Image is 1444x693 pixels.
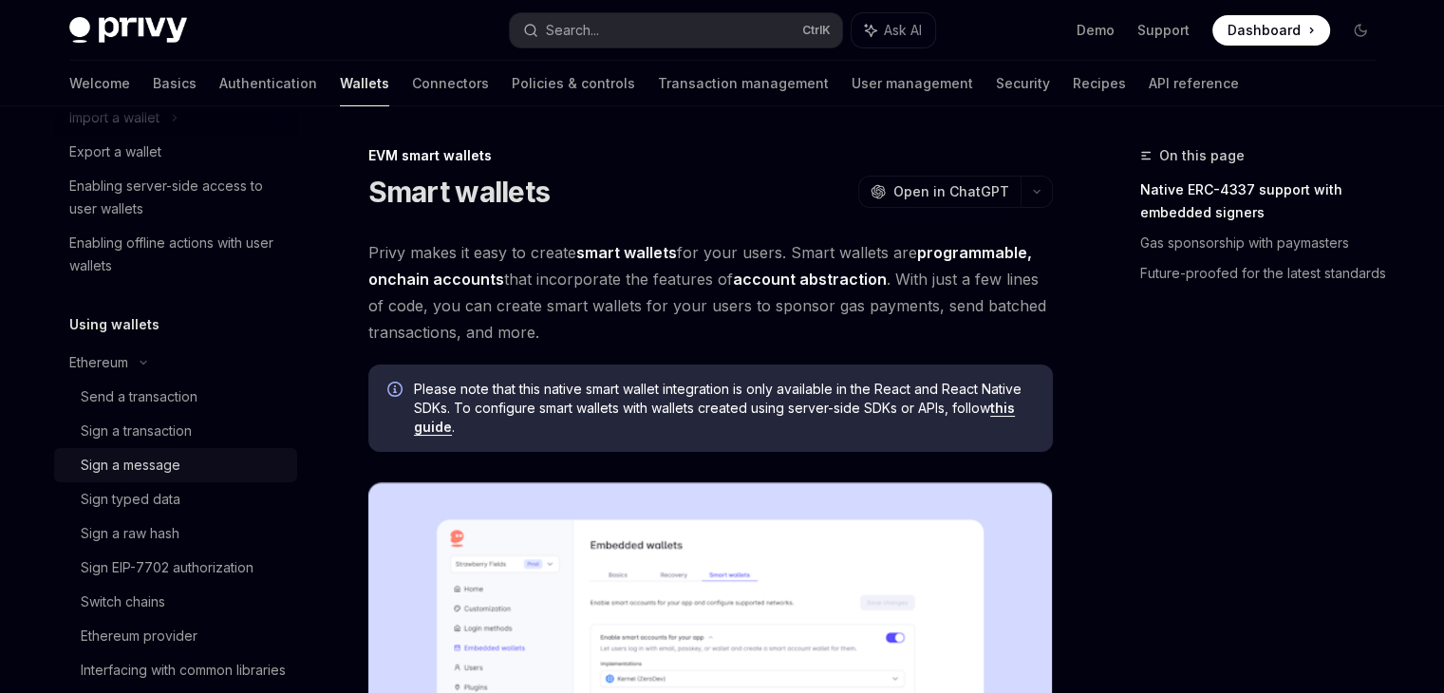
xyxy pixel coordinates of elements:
a: Welcome [69,61,130,106]
a: Demo [1077,21,1115,40]
a: Connectors [412,61,489,106]
a: Dashboard [1212,15,1330,46]
a: API reference [1149,61,1239,106]
a: Enabling server-side access to user wallets [54,169,297,226]
div: Sign a message [81,454,180,477]
a: Security [996,61,1050,106]
span: Ask AI [884,21,922,40]
div: Sign a transaction [81,420,192,442]
div: Enabling offline actions with user wallets [69,232,286,277]
a: Sign a transaction [54,414,297,448]
h5: Using wallets [69,313,159,336]
div: Send a transaction [81,385,197,408]
img: dark logo [69,17,187,44]
strong: smart wallets [576,243,677,262]
span: Ctrl K [802,23,831,38]
a: account abstraction [733,270,887,290]
div: Sign EIP-7702 authorization [81,556,253,579]
span: On this page [1159,144,1245,167]
a: Interfacing with common libraries [54,653,297,687]
button: Search...CtrlK [510,13,842,47]
a: Transaction management [658,61,829,106]
a: Basics [153,61,197,106]
div: Interfacing with common libraries [81,659,286,682]
div: Sign a raw hash [81,522,179,545]
span: Privy makes it easy to create for your users. Smart wallets are that incorporate the features of ... [368,239,1053,346]
a: Future-proofed for the latest standards [1140,258,1391,289]
div: EVM smart wallets [368,146,1053,165]
a: Native ERC-4337 support with embedded signers [1140,175,1391,228]
button: Open in ChatGPT [858,176,1021,208]
div: Search... [546,19,599,42]
a: Sign a message [54,448,297,482]
span: Open in ChatGPT [893,182,1009,201]
svg: Info [387,382,406,401]
div: Switch chains [81,590,165,613]
button: Ask AI [852,13,935,47]
div: Enabling server-side access to user wallets [69,175,286,220]
a: Sign typed data [54,482,297,516]
a: Enabling offline actions with user wallets [54,226,297,283]
div: Ethereum [69,351,128,374]
span: Please note that this native smart wallet integration is only available in the React and React Na... [414,380,1034,437]
div: Export a wallet [69,140,161,163]
div: Sign typed data [81,488,180,511]
a: Export a wallet [54,135,297,169]
a: Switch chains [54,585,297,619]
a: Ethereum provider [54,619,297,653]
a: Recipes [1073,61,1126,106]
div: Ethereum provider [81,625,197,647]
a: Policies & controls [512,61,635,106]
a: Sign EIP-7702 authorization [54,551,297,585]
a: User management [852,61,973,106]
a: Gas sponsorship with paymasters [1140,228,1391,258]
span: Dashboard [1228,21,1301,40]
a: Support [1137,21,1190,40]
a: Wallets [340,61,389,106]
h1: Smart wallets [368,175,550,209]
button: Toggle dark mode [1345,15,1376,46]
a: Sign a raw hash [54,516,297,551]
a: Send a transaction [54,380,297,414]
a: Authentication [219,61,317,106]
